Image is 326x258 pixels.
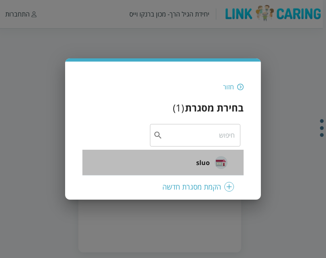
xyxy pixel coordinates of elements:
div: ( 1 ) [173,101,184,114]
span: sluo [196,158,210,167]
img: plus [224,182,234,192]
img: חזור [237,83,244,91]
input: חיפוש [163,124,235,147]
div: הקמת מסגרת חדשה [92,182,234,192]
h3: בחירת מסגרת [185,101,244,114]
img: sluo [215,156,228,169]
div: חזור [223,83,234,91]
